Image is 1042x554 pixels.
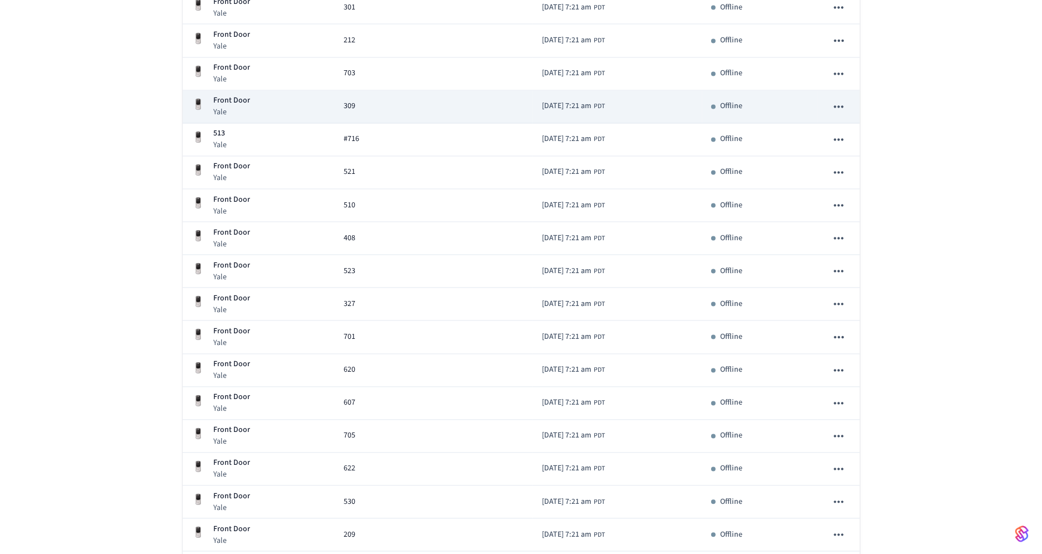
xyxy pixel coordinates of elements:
[594,3,605,13] span: PDT
[594,398,605,408] span: PDT
[214,260,251,271] p: Front Door
[214,271,251,283] p: Yale
[542,430,591,441] span: [DATE] 7:21 am
[720,2,742,13] p: Offline
[720,265,742,277] p: Offline
[214,8,251,19] p: Yale
[542,496,591,508] span: [DATE] 7:21 am
[542,100,591,112] span: [DATE] 7:21 am
[192,130,205,144] img: Yale Assure Touchscreen Wifi Smart Lock, Satin Nickel, Front
[192,361,205,375] img: Yale Assure Touchscreen Wifi Smart Lock, Satin Nickel, Front
[542,463,605,474] div: America/Los_Angeles
[594,234,605,244] span: PDT
[542,232,591,244] span: [DATE] 7:21 am
[214,95,251,106] p: Front Door
[720,200,742,211] p: Offline
[594,201,605,211] span: PDT
[344,397,356,409] span: 607
[214,469,251,480] p: Yale
[214,391,251,403] p: Front Door
[720,100,742,112] p: Offline
[214,502,251,513] p: Yale
[192,526,205,539] img: Yale Assure Touchscreen Wifi Smart Lock, Satin Nickel, Front
[542,133,605,145] div: America/Los_Angeles
[542,67,605,79] div: America/Los_Angeles
[214,523,251,535] p: Front Door
[214,206,251,217] p: Yale
[192,229,205,242] img: Yale Assure Touchscreen Wifi Smart Lock, Satin Nickel, Front
[192,427,205,440] img: Yale Assure Touchscreen Wifi Smart Lock, Satin Nickel, Front
[192,328,205,341] img: Yale Assure Touchscreen Wifi Smart Lock, Satin Nickel, Front
[720,430,742,441] p: Offline
[192,493,205,506] img: Yale Assure Touchscreen Wifi Smart Lock, Satin Nickel, Front
[214,358,251,370] p: Front Door
[594,36,605,46] span: PDT
[720,166,742,178] p: Offline
[344,35,356,46] span: 212
[344,67,356,79] span: 703
[192,394,205,407] img: Yale Assure Touchscreen Wifi Smart Lock, Satin Nickel, Front
[344,265,356,277] span: 523
[214,457,251,469] p: Front Door
[214,194,251,206] p: Front Door
[542,133,591,145] span: [DATE] 7:21 am
[344,133,360,145] span: #716
[214,62,251,74] p: Front Door
[594,167,605,177] span: PDT
[214,128,227,139] p: 513
[214,172,251,183] p: Yale
[1015,525,1029,543] img: SeamLogoGradient.69752ec5.svg
[720,298,742,310] p: Offline
[214,436,251,447] p: Yale
[344,529,356,541] span: 209
[344,331,356,343] span: 701
[344,2,356,13] span: 301
[214,535,251,546] p: Yale
[594,365,605,375] span: PDT
[542,397,591,409] span: [DATE] 7:21 am
[542,265,605,277] div: America/Los_Angeles
[344,463,356,474] span: 622
[192,262,205,275] img: Yale Assure Touchscreen Wifi Smart Lock, Satin Nickel, Front
[214,293,251,304] p: Front Door
[344,430,356,441] span: 705
[594,530,605,540] span: PDT
[594,69,605,79] span: PDT
[192,295,205,308] img: Yale Assure Touchscreen Wifi Smart Lock, Satin Nickel, Front
[542,496,605,508] div: America/Los_Angeles
[542,529,591,541] span: [DATE] 7:21 am
[542,2,591,13] span: [DATE] 7:21 am
[214,304,251,315] p: Yale
[542,35,605,46] div: America/Los_Angeles
[542,463,591,474] span: [DATE] 7:21 am
[542,364,591,376] span: [DATE] 7:21 am
[214,106,251,118] p: Yale
[594,101,605,111] span: PDT
[542,166,591,178] span: [DATE] 7:21 am
[344,232,356,244] span: 408
[720,496,742,508] p: Offline
[594,332,605,342] span: PDT
[214,74,251,85] p: Yale
[214,490,251,502] p: Front Door
[344,200,356,211] span: 510
[192,196,205,210] img: Yale Assure Touchscreen Wifi Smart Lock, Satin Nickel, Front
[192,163,205,177] img: Yale Assure Touchscreen Wifi Smart Lock, Satin Nickel, Front
[542,265,591,277] span: [DATE] 7:21 am
[720,364,742,376] p: Offline
[344,166,356,178] span: 521
[594,134,605,144] span: PDT
[542,2,605,13] div: America/Los_Angeles
[214,29,251,41] p: Front Door
[214,403,251,414] p: Yale
[344,364,356,376] span: 620
[214,227,251,239] p: Front Door
[192,98,205,111] img: Yale Assure Touchscreen Wifi Smart Lock, Satin Nickel, Front
[542,100,605,112] div: America/Los_Angeles
[214,161,251,172] p: Front Door
[720,133,742,145] p: Offline
[594,464,605,474] span: PDT
[720,331,742,343] p: Offline
[720,397,742,409] p: Offline
[214,325,251,337] p: Front Door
